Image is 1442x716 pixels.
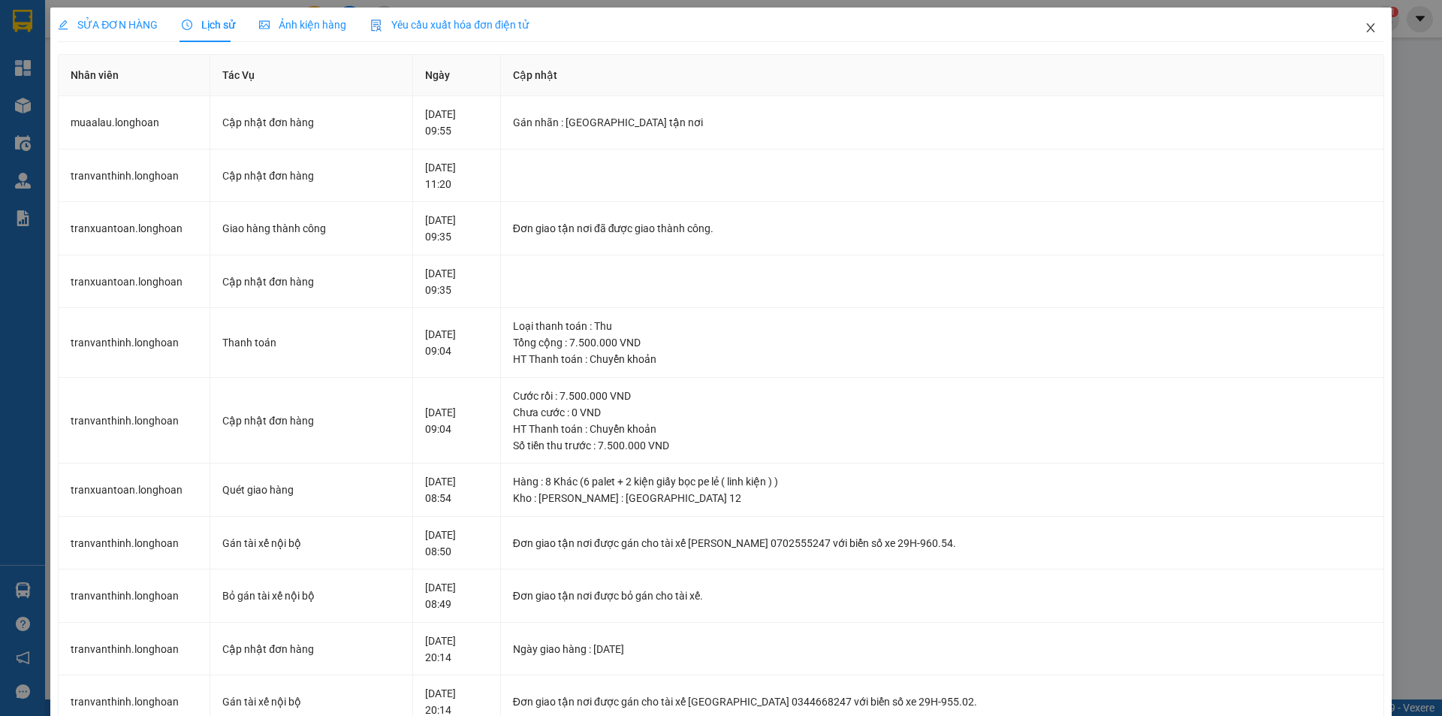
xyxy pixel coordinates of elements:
[59,378,210,464] td: tranvanthinh.longhoan
[513,351,1371,367] div: HT Thanh toán : Chuyển khoản
[513,473,1371,490] div: Hàng : 8 Khác (6 palet + 2 kiện giấy bọc pe lẻ ( linh kiện ) )
[370,20,382,32] img: icon
[425,326,488,359] div: [DATE] 09:04
[222,334,400,351] div: Thanh toán
[425,473,488,506] div: [DATE] 08:54
[59,55,210,96] th: Nhân viên
[210,55,413,96] th: Tác Vụ
[425,527,488,560] div: [DATE] 08:50
[513,334,1371,351] div: Tổng cộng : 7.500.000 VND
[513,220,1371,237] div: Đơn giao tận nơi đã được giao thành công.
[222,693,400,710] div: Gán tài xế nội bộ
[59,464,210,517] td: tranxuantoan.longhoan
[182,19,235,31] span: Lịch sử
[222,114,400,131] div: Cập nhật đơn hàng
[1350,8,1392,50] button: Close
[413,55,501,96] th: Ngày
[425,633,488,666] div: [DATE] 20:14
[370,19,529,31] span: Yêu cầu xuất hóa đơn điện tử
[222,588,400,604] div: Bỏ gán tài xế nội bộ
[513,693,1371,710] div: Đơn giao tận nơi được gán cho tài xế [GEOGRAPHIC_DATA] 0344668247 với biển số xe 29H-955.02.
[59,623,210,676] td: tranvanthinh.longhoan
[59,150,210,203] td: tranvanthinh.longhoan
[222,273,400,290] div: Cập nhật đơn hàng
[59,255,210,309] td: tranxuantoan.longhoan
[513,388,1371,404] div: Cước rồi : 7.500.000 VND
[501,55,1384,96] th: Cập nhật
[1365,22,1377,34] span: close
[513,490,1371,506] div: Kho : [PERSON_NAME] : [GEOGRAPHIC_DATA] 12
[59,96,210,150] td: muaalau.longhoan
[222,168,400,184] div: Cập nhật đơn hàng
[222,412,400,429] div: Cập nhật đơn hàng
[513,588,1371,604] div: Đơn giao tận nơi được bỏ gán cho tài xế.
[222,535,400,551] div: Gán tài xế nội bộ
[425,159,488,192] div: [DATE] 11:20
[59,569,210,623] td: tranvanthinh.longhoan
[513,404,1371,421] div: Chưa cước : 0 VND
[59,517,210,570] td: tranvanthinh.longhoan
[222,482,400,498] div: Quét giao hàng
[59,308,210,378] td: tranvanthinh.longhoan
[425,106,488,139] div: [DATE] 09:55
[513,421,1371,437] div: HT Thanh toán : Chuyển khoản
[425,265,488,298] div: [DATE] 09:35
[259,19,346,31] span: Ảnh kiện hàng
[513,641,1371,657] div: Ngày giao hàng : [DATE]
[222,220,400,237] div: Giao hàng thành công
[425,212,488,245] div: [DATE] 09:35
[513,318,1371,334] div: Loại thanh toán : Thu
[58,19,158,31] span: SỬA ĐƠN HÀNG
[182,20,192,30] span: clock-circle
[513,437,1371,454] div: Số tiền thu trước : 7.500.000 VND
[259,20,270,30] span: picture
[58,20,68,30] span: edit
[425,404,488,437] div: [DATE] 09:04
[222,641,400,657] div: Cập nhật đơn hàng
[513,535,1371,551] div: Đơn giao tận nơi được gán cho tài xế [PERSON_NAME] 0702555247 với biển số xe 29H-960.54.
[59,202,210,255] td: tranxuantoan.longhoan
[513,114,1371,131] div: Gán nhãn : [GEOGRAPHIC_DATA] tận nơi
[425,579,488,612] div: [DATE] 08:49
